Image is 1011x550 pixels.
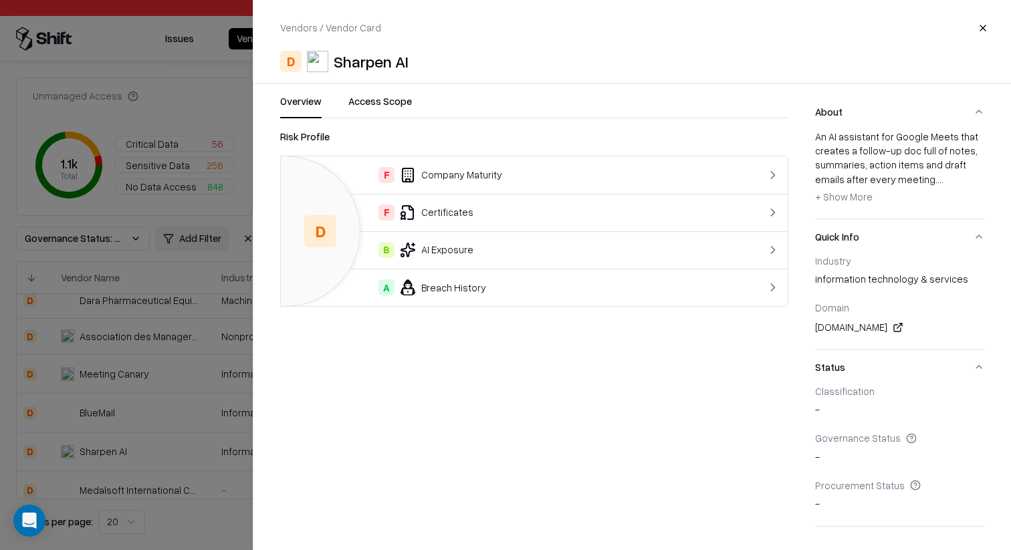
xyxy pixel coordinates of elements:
div: Breach History [292,279,719,295]
div: A [378,279,395,295]
button: Access Scope [348,94,412,118]
div: Sharpen AI [334,51,409,72]
div: Quick Info [815,255,984,349]
span: ... [937,173,943,185]
div: Domain [815,301,984,313]
button: Status [815,350,984,385]
div: Industry [815,255,984,267]
button: Overview [280,94,322,118]
img: Sharpen AI [307,51,328,72]
button: + Show More [815,186,873,208]
div: Company Maturity [292,167,719,183]
div: AI Exposure [292,242,719,258]
div: F [378,204,395,221]
div: [DOMAIN_NAME] [815,319,984,335]
div: About [815,130,984,219]
div: information technology & services [815,272,984,291]
button: About [815,94,984,130]
div: Governance Status [815,432,984,444]
div: D [304,215,336,247]
div: - [815,497,984,515]
button: Quick Info [815,219,984,255]
span: + Show More [815,190,873,202]
p: Vendors / Vendor Card [280,21,381,35]
div: D [280,51,302,72]
div: Status [815,385,984,526]
div: - [815,450,984,468]
div: Classification [815,385,984,397]
div: Procurement Status [815,479,984,491]
div: - [815,402,984,421]
div: Certificates [292,204,719,221]
div: B [378,242,395,258]
div: Risk Profile [280,129,788,145]
div: An AI assistant for Google Meets that creates a follow-up doc full of notes, summaries, action it... [815,130,984,208]
div: F [378,167,395,183]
